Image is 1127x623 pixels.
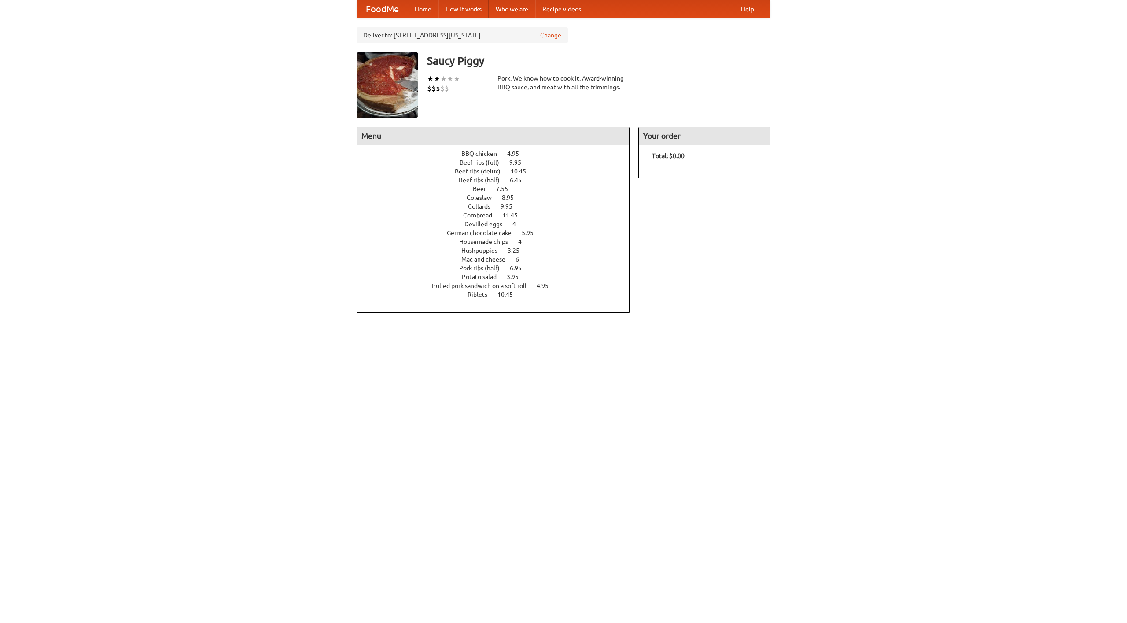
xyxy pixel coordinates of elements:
span: 9.95 [509,159,530,166]
li: $ [431,84,436,93]
a: Recipe videos [535,0,588,18]
span: 4.95 [537,282,557,289]
span: Beef ribs (delux) [455,168,509,175]
span: 4.95 [507,150,528,157]
span: Cornbread [463,212,501,219]
b: Total: $0.00 [652,152,685,159]
li: $ [427,84,431,93]
div: Pork. We know how to cook it. Award-winning BBQ sauce, and meat with all the trimmings. [497,74,630,92]
a: Beef ribs (delux) 10.45 [455,168,542,175]
span: 10.45 [511,168,535,175]
span: 6 [516,256,528,263]
span: 10.45 [497,291,522,298]
span: Coleslaw [467,194,501,201]
span: Housemade chips [459,238,517,245]
span: Pork ribs (half) [459,265,508,272]
span: German chocolate cake [447,229,520,236]
h3: Saucy Piggy [427,52,770,70]
a: Coleslaw 8.95 [467,194,530,201]
a: German chocolate cake 5.95 [447,229,550,236]
a: Beer 7.55 [473,185,524,192]
li: $ [445,84,449,93]
a: Collards 9.95 [468,203,529,210]
li: ★ [440,74,447,84]
a: Beef ribs (full) 9.95 [460,159,538,166]
h4: Your order [639,127,770,145]
span: 5.95 [522,229,542,236]
a: Cornbread 11.45 [463,212,534,219]
a: FoodMe [357,0,408,18]
span: Riblets [468,291,496,298]
a: Pork ribs (half) 6.95 [459,265,538,272]
span: 6.45 [510,177,530,184]
a: Who we are [489,0,535,18]
span: Collards [468,203,499,210]
a: Change [540,31,561,40]
a: Hushpuppies 3.25 [461,247,536,254]
li: ★ [453,74,460,84]
a: Home [408,0,438,18]
li: ★ [434,74,440,84]
a: Potato salad 3.95 [462,273,535,280]
span: 6.95 [510,265,530,272]
a: Devilled eggs 4 [464,221,532,228]
span: Pulled pork sandwich on a soft roll [432,282,535,289]
a: BBQ chicken 4.95 [461,150,535,157]
span: 11.45 [502,212,527,219]
span: Beer [473,185,495,192]
img: angular.jpg [357,52,418,118]
span: 3.95 [507,273,527,280]
div: Deliver to: [STREET_ADDRESS][US_STATE] [357,27,568,43]
span: BBQ chicken [461,150,506,157]
li: $ [440,84,445,93]
a: Pulled pork sandwich on a soft roll 4.95 [432,282,565,289]
span: 9.95 [501,203,521,210]
a: Beef ribs (half) 6.45 [459,177,538,184]
span: 7.55 [496,185,517,192]
span: Beef ribs (half) [459,177,508,184]
span: 4 [518,238,530,245]
a: Riblets 10.45 [468,291,529,298]
span: 8.95 [502,194,523,201]
a: How it works [438,0,489,18]
span: Beef ribs (full) [460,159,508,166]
span: Potato salad [462,273,505,280]
span: 3.25 [508,247,528,254]
li: ★ [447,74,453,84]
span: Hushpuppies [461,247,506,254]
a: Housemade chips 4 [459,238,538,245]
li: ★ [427,74,434,84]
span: Mac and cheese [461,256,514,263]
a: Help [734,0,761,18]
h4: Menu [357,127,629,145]
span: Devilled eggs [464,221,511,228]
a: Mac and cheese 6 [461,256,535,263]
li: $ [436,84,440,93]
span: 4 [512,221,525,228]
